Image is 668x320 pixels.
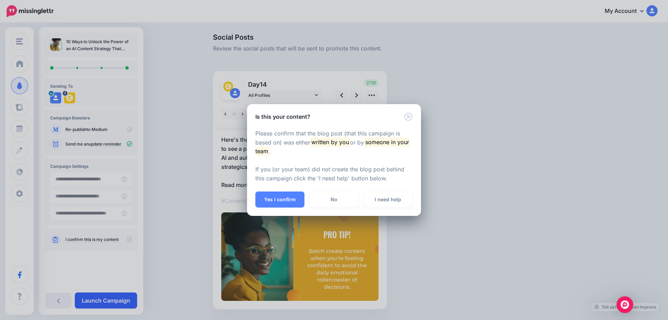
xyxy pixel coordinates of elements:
[617,296,633,313] div: Open Intercom Messenger
[309,192,358,208] a: No
[255,112,310,121] h5: Is this your content?
[364,192,413,208] a: I need help
[255,192,304,208] button: Yes I confirm
[255,129,413,184] p: Please confirm that the blog post (that this campaign is based on) was either or by . If you (or ...
[310,138,350,147] mark: written by you
[255,138,409,156] mark: someone in your team
[404,112,413,121] button: Close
